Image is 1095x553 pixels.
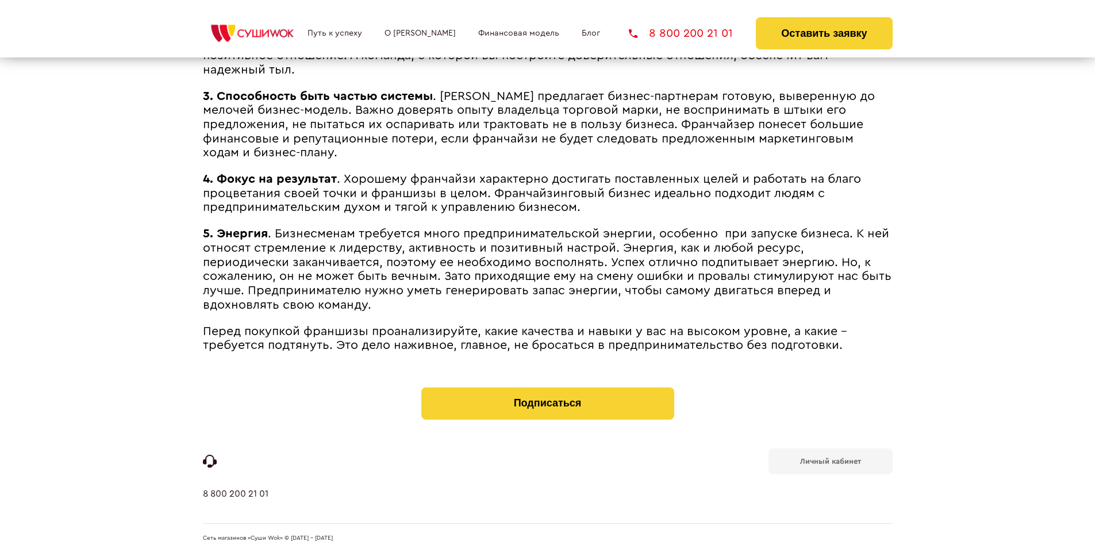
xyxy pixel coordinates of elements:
span: . [PERSON_NAME] предлагает бизнес-партнерам готовую, выверенную до мелочей бизнес-модель. Важно д... [203,90,875,159]
strong: 3. Способность быть частью системы [203,90,433,102]
a: 8 800 200 21 01 [629,28,733,39]
span: Сеть магазинов «Суши Wok» © [DATE] - [DATE] [203,535,333,542]
a: Блог [582,29,600,38]
span: . Хорошему франчайзи характерно достигать поставленных целей и работать на благо процветания свое... [203,173,861,213]
strong: 4. [203,173,213,185]
a: 8 800 200 21 01 [203,489,268,523]
span: Перед покупкой франшизы проанализируйте, какие качества и навыки у вас на высоком уровне, а какие... [203,325,847,352]
a: Путь к успеху [308,29,362,38]
strong: Фокус на результат [217,173,337,185]
a: Финансовая модель [478,29,559,38]
b: Личный кабинет [800,458,861,465]
strong: 5. Энергия [203,228,268,240]
button: Подписаться [421,387,674,420]
button: Оставить заявку [756,17,892,49]
span: 8 800 200 21 01 [649,28,733,39]
a: Личный кабинет [769,448,893,474]
span: . Бизнесменам требуется много предпринимательской энергии, особенно при запуске бизнеса. К ней от... [203,228,892,310]
a: О [PERSON_NAME] [385,29,456,38]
